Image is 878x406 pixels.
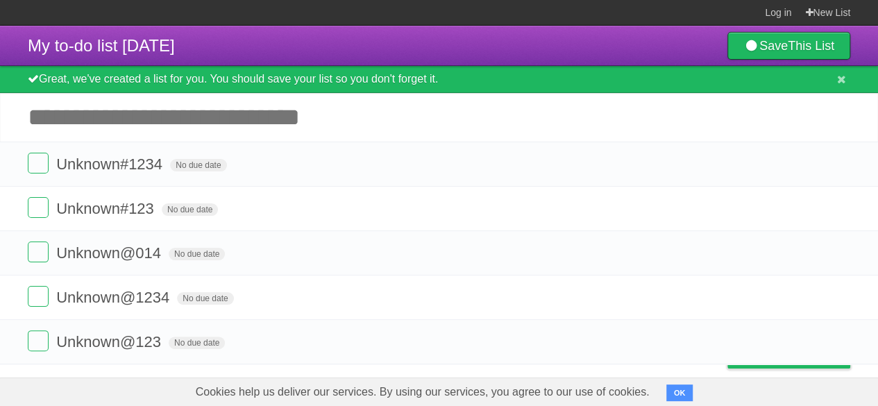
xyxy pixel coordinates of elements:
span: Unknown#1234 [56,155,166,173]
span: No due date [177,292,233,305]
a: SaveThis List [727,32,850,60]
button: OK [666,384,693,401]
span: No due date [170,159,226,171]
span: No due date [162,203,218,216]
span: My to-do list [DATE] [28,36,175,55]
span: Unknown@123 [56,333,164,350]
span: No due date [169,337,225,349]
span: Unknown@014 [56,244,164,262]
label: Done [28,242,49,262]
label: Done [28,153,49,174]
span: No due date [169,248,225,260]
span: Cookies help us deliver our services. By using our services, you agree to our use of cookies. [182,378,664,406]
label: Done [28,286,49,307]
span: Unknown@1234 [56,289,173,306]
span: Unknown#123 [56,200,158,217]
span: Buy me a coffee [757,344,843,368]
label: Done [28,197,49,218]
b: This List [788,39,834,53]
label: Done [28,330,49,351]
